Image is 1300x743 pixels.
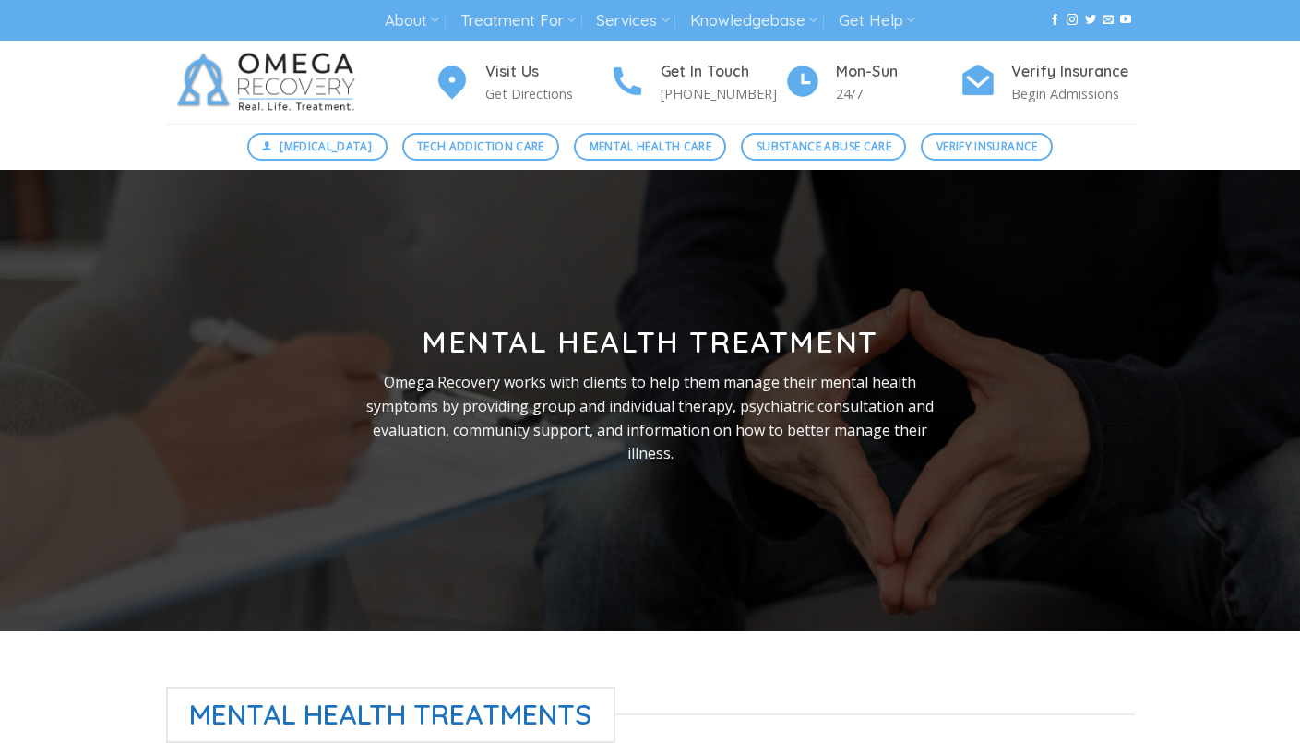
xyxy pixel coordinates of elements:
a: About [385,4,439,38]
a: Visit Us Get Directions [434,60,609,105]
span: Mental Health Care [590,138,711,155]
strong: Mental Health Treatment [422,323,878,360]
a: Knowledgebase [690,4,817,38]
p: 24/7 [836,83,960,104]
h4: Verify Insurance [1011,60,1135,84]
a: Services [596,4,669,38]
a: Follow on YouTube [1120,14,1131,27]
a: Verify Insurance Begin Admissions [960,60,1135,105]
p: Get Directions [485,83,609,104]
span: Verify Insurance [936,138,1038,155]
h4: Get In Touch [661,60,784,84]
span: Mental Health Treatments [166,687,616,743]
a: Follow on Facebook [1049,14,1060,27]
a: [MEDICAL_DATA] [247,133,388,161]
span: [MEDICAL_DATA] [280,138,372,155]
h4: Visit Us [485,60,609,84]
h4: Mon-Sun [836,60,960,84]
a: Verify Insurance [921,133,1053,161]
img: Omega Recovery [166,41,374,124]
a: Get In Touch [PHONE_NUMBER] [609,60,784,105]
a: Send us an email [1103,14,1114,27]
span: Substance Abuse Care [757,138,891,155]
a: Treatment For [460,4,576,38]
p: Omega Recovery works with clients to help them manage their mental health symptoms by providing g... [352,371,949,465]
a: Substance Abuse Care [741,133,906,161]
a: Follow on Twitter [1085,14,1096,27]
p: Begin Admissions [1011,83,1135,104]
a: Follow on Instagram [1067,14,1078,27]
p: [PHONE_NUMBER] [661,83,784,104]
a: Tech Addiction Care [402,133,560,161]
a: Get Help [839,4,915,38]
a: Mental Health Care [574,133,726,161]
span: Tech Addiction Care [417,138,544,155]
